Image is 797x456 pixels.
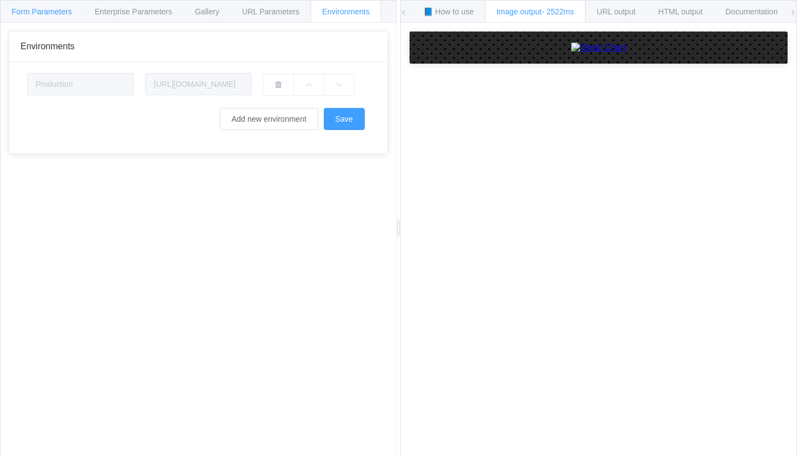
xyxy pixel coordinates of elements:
ya-tr-span: Image output [496,7,542,16]
span: Environments [20,42,75,51]
a: Static Chart [421,43,777,53]
ya-tr-span: Form Parameters [12,7,72,16]
ya-tr-span: Environments [322,7,370,16]
span: Save [335,115,353,123]
img: Static Chart [571,43,627,53]
button: Save [324,108,365,130]
ya-tr-span: - 2522ms [542,7,574,16]
ya-tr-span: Gallery [195,7,219,16]
ya-tr-span: Enterprise Parameters [95,7,172,16]
ya-tr-span: HTML output [658,7,702,16]
ya-tr-span: URL output [597,7,635,16]
button: Add new environment [220,108,318,130]
ya-tr-span: Documentation [726,7,778,16]
ya-tr-span: 📘 How to use [423,7,474,16]
ya-tr-span: URL Parameters [242,7,299,16]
